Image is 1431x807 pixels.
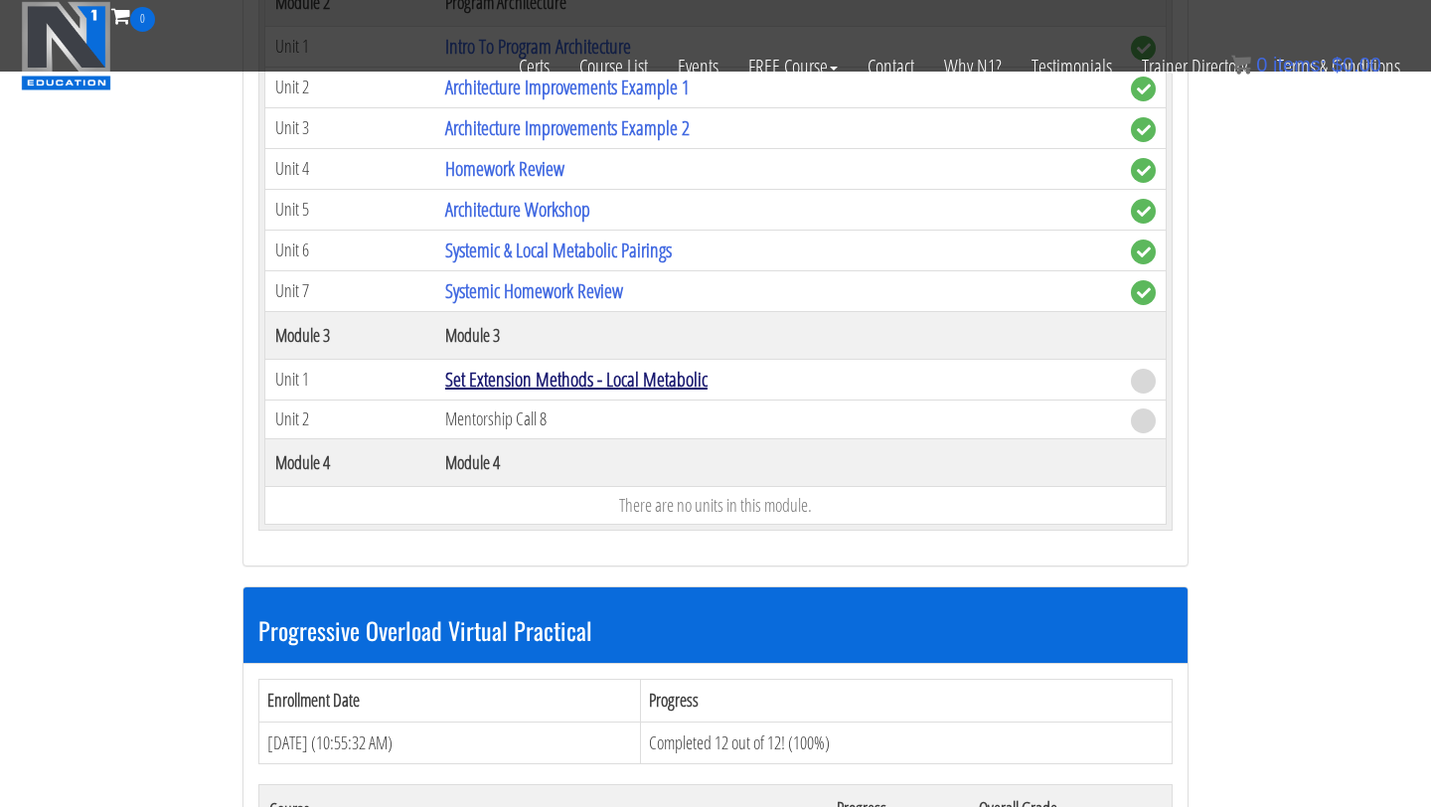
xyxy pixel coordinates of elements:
a: Course List [564,32,663,101]
a: Homework Review [445,155,564,182]
span: complete [1131,280,1156,305]
th: Progress [641,680,1173,723]
bdi: 0.00 [1332,54,1381,76]
img: n1-education [21,1,111,90]
span: complete [1131,158,1156,183]
img: icon11.png [1231,55,1251,75]
a: Why N1? [929,32,1017,101]
a: Set Extension Methods - Local Metabolic [445,366,708,393]
a: Terms & Conditions [1262,32,1415,101]
a: Contact [853,32,929,101]
th: Module 3 [265,311,435,359]
span: items: [1273,54,1326,76]
span: 0 [1256,54,1267,76]
span: 0 [130,7,155,32]
a: Systemic & Local Metabolic Pairings [445,237,672,263]
th: Module 4 [435,438,1121,486]
td: Completed 12 out of 12! (100%) [641,722,1173,764]
a: 0 items: $0.00 [1231,54,1381,76]
td: [DATE] (10:55:32 AM) [259,722,641,764]
a: Certs [504,32,564,101]
th: Module 3 [435,311,1121,359]
a: Testimonials [1017,32,1127,101]
a: Architecture Workshop [445,196,590,223]
span: complete [1131,117,1156,142]
td: Unit 2 [265,400,435,438]
span: complete [1131,199,1156,224]
a: Systemic Homework Review [445,277,623,304]
td: There are no units in this module. [265,486,1167,524]
td: Unit 1 [265,359,435,400]
td: Unit 3 [265,107,435,148]
span: complete [1131,240,1156,264]
td: Unit 6 [265,230,435,270]
a: Trainer Directory [1127,32,1262,101]
th: Module 4 [265,438,435,486]
a: 0 [111,2,155,29]
a: Events [663,32,733,101]
a: Architecture Improvements Example 2 [445,114,690,141]
td: Unit 5 [265,189,435,230]
span: $ [1332,54,1343,76]
h3: Progressive Overload Virtual Practical [258,617,1173,643]
th: Enrollment Date [259,680,641,723]
td: Unit 7 [265,270,435,311]
td: Mentorship Call 8 [435,400,1121,438]
td: Unit 4 [265,148,435,189]
a: FREE Course [733,32,853,101]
